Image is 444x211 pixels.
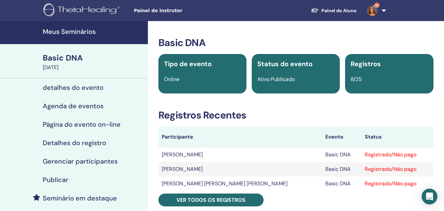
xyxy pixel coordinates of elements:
h4: Seminário em destaque [43,194,117,202]
span: Ativo Publicado [257,76,295,83]
span: 8/25 [351,76,362,83]
h4: detalhes do evento [43,84,104,92]
img: logo.png [43,3,122,18]
th: Evento [322,126,362,147]
span: Ver todos os registros [176,197,245,203]
div: Registrado/Não pago [365,151,430,159]
td: Basic DNA [322,147,362,162]
h4: Meus Seminários [43,28,144,36]
span: Online [164,76,179,83]
td: Basic DNA [322,176,362,191]
div: Registrado/Não pago [365,180,430,188]
td: [PERSON_NAME] [158,147,322,162]
h4: Página do evento on-line [43,120,121,128]
img: graduation-cap-white.svg [311,8,319,13]
span: Registros [351,60,381,68]
span: 9+ [374,3,380,8]
span: Painel do instrutor [134,7,232,14]
h4: Detalhes do registro [43,139,106,147]
a: Basic DNA[DATE] [39,52,148,71]
div: Open Intercom Messenger [422,189,437,204]
h3: Registros Recentes [158,109,433,121]
div: Registrado/Não pago [365,165,430,173]
h4: Agenda de eventos [43,102,104,110]
a: Ver todos os registros [158,194,264,206]
h4: Publicar [43,176,68,184]
th: Status [362,126,433,147]
div: Basic DNA [43,52,144,64]
span: Tipo de evento [164,60,212,68]
span: Status do evento [257,60,313,68]
td: [PERSON_NAME] [158,162,322,176]
img: default.jpg [367,5,378,16]
a: Painel do Aluno [306,5,362,17]
div: [DATE] [43,64,144,71]
h4: Gerenciar participantes [43,157,118,165]
td: Basic DNA [322,162,362,176]
td: [PERSON_NAME] [PERSON_NAME] [PERSON_NAME] [158,176,322,191]
th: Participante [158,126,322,147]
h3: Basic DNA [158,37,433,49]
